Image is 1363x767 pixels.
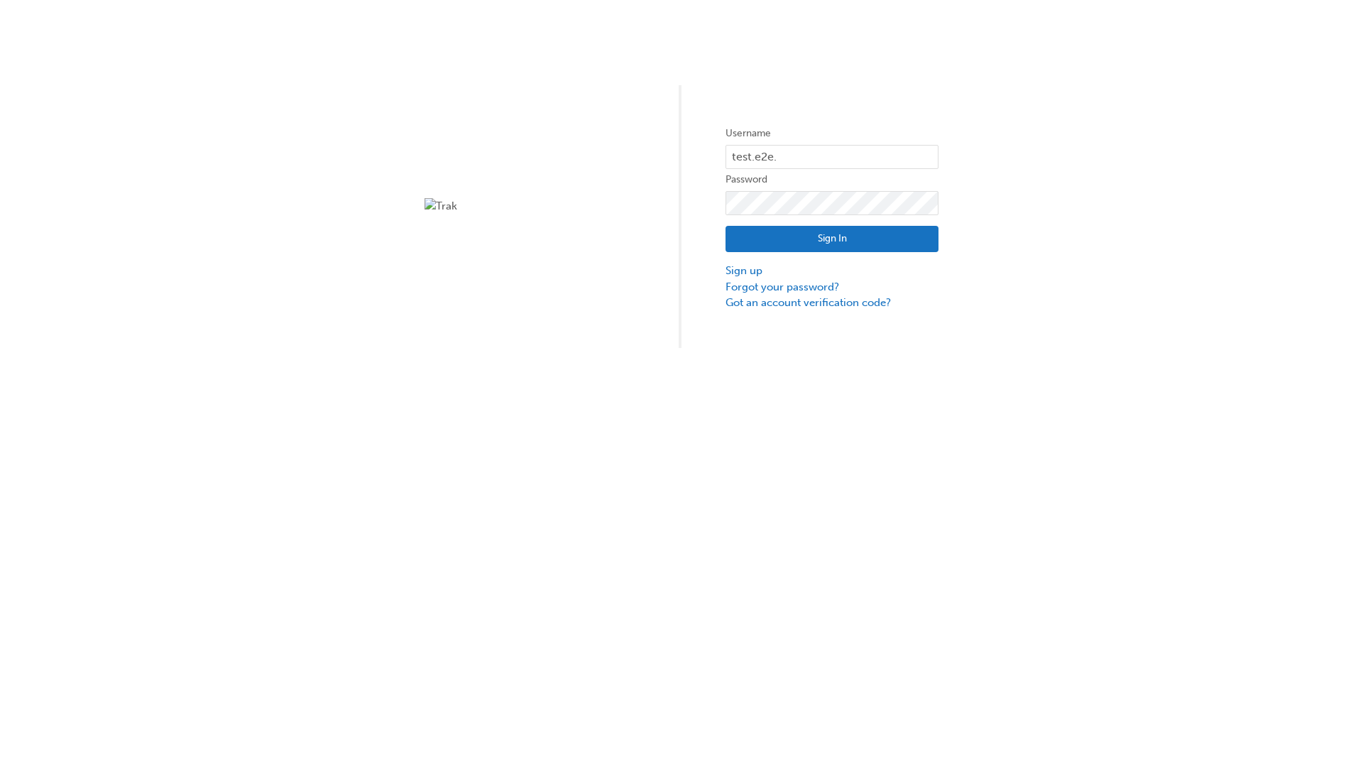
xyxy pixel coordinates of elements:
[726,226,938,253] button: Sign In
[425,198,637,214] img: Trak
[726,279,938,295] a: Forgot your password?
[726,125,938,142] label: Username
[726,295,938,311] a: Got an account verification code?
[726,145,938,169] input: Username
[726,263,938,279] a: Sign up
[726,171,938,188] label: Password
